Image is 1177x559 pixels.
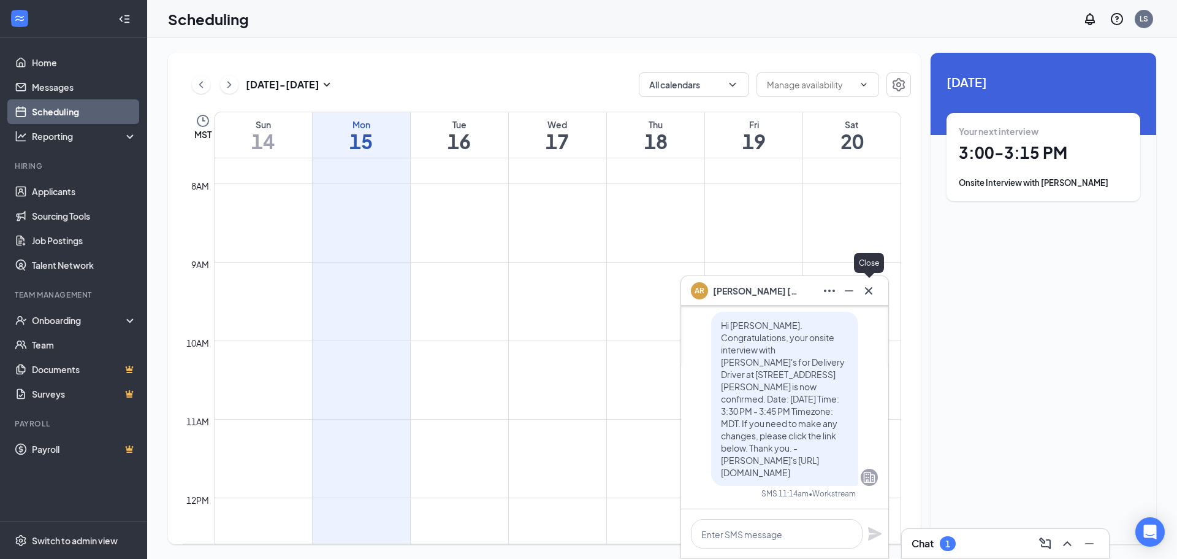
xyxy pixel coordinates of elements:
[32,314,126,326] div: Onboarding
[1140,13,1148,24] div: LS
[809,488,856,499] span: • Workstream
[1082,536,1097,551] svg: Minimize
[32,253,137,277] a: Talent Network
[822,283,837,298] svg: Ellipses
[15,314,27,326] svg: UserCheck
[411,131,508,152] h1: 16
[1038,536,1053,551] svg: ComposeMessage
[859,281,878,301] button: Cross
[215,131,312,152] h1: 14
[867,526,882,541] svg: Plane
[411,112,508,158] a: September 16, 2025
[705,131,802,152] h1: 19
[959,125,1128,137] div: Your next interview
[947,72,1140,91] span: [DATE]
[13,12,26,25] svg: WorkstreamLogo
[862,470,877,485] svg: Company
[32,382,137,406] a: SurveysCrown
[223,77,235,92] svg: ChevronRight
[705,118,802,131] div: Fri
[607,131,704,152] h1: 18
[313,131,410,152] h1: 15
[886,72,911,97] button: Settings
[761,488,809,499] div: SMS 11:14am
[189,179,211,193] div: 8am
[32,534,118,547] div: Switch to admin view
[607,112,704,158] a: September 18, 2025
[1060,536,1075,551] svg: ChevronUp
[509,131,606,152] h1: 17
[803,118,901,131] div: Sat
[945,539,950,549] div: 1
[192,75,210,94] button: ChevronLeft
[220,75,238,94] button: ChevronRight
[891,77,906,92] svg: Settings
[1083,12,1097,26] svg: Notifications
[118,13,131,25] svg: Collapse
[1135,517,1165,547] div: Open Intercom Messenger
[32,357,137,382] a: DocumentsCrown
[721,320,845,478] span: Hi [PERSON_NAME]. Congratulations, your onsite interview with [PERSON_NAME]'s for Delivery Driver...
[411,118,508,131] div: Tue
[861,283,876,298] svg: Cross
[313,112,410,158] a: September 15, 2025
[215,118,312,131] div: Sun
[313,118,410,131] div: Mon
[32,228,137,253] a: Job Postings
[705,112,802,158] a: September 19, 2025
[15,130,27,142] svg: Analysis
[842,283,856,298] svg: Minimize
[194,128,211,141] span: MST
[959,177,1128,189] div: Onsite Interview with [PERSON_NAME]
[15,290,134,300] div: Team Management
[726,79,739,91] svg: ChevronDown
[803,112,901,158] a: September 20, 2025
[189,258,211,271] div: 9am
[32,204,137,228] a: Sourcing Tools
[959,142,1128,163] h1: 3:00 - 3:15 PM
[803,131,901,152] h1: 20
[32,130,137,142] div: Reporting
[15,418,134,429] div: Payroll
[195,77,207,92] svg: ChevronLeft
[854,253,884,273] div: Close
[1080,534,1099,553] button: Minimize
[767,78,854,91] input: Manage availability
[15,534,27,547] svg: Settings
[1035,534,1055,553] button: ComposeMessage
[1057,534,1077,553] button: ChevronUp
[32,99,137,124] a: Scheduling
[184,415,211,428] div: 11am
[168,9,249,29] h1: Scheduling
[839,281,859,301] button: Minimize
[713,284,799,298] span: [PERSON_NAME] [PERSON_NAME]
[607,118,704,131] div: Thu
[639,72,749,97] button: All calendarsChevronDown
[15,161,134,171] div: Hiring
[184,493,211,507] div: 12pm
[509,112,606,158] a: September 17, 2025
[215,112,312,158] a: September 14, 2025
[859,80,869,90] svg: ChevronDown
[820,281,839,301] button: Ellipses
[32,179,137,204] a: Applicants
[32,50,137,75] a: Home
[319,77,334,92] svg: SmallChevronDown
[32,333,137,357] a: Team
[32,437,137,461] a: PayrollCrown
[196,114,210,128] svg: Clock
[912,537,934,550] h3: Chat
[184,336,211,350] div: 10am
[509,118,606,131] div: Wed
[246,78,319,91] h3: [DATE] - [DATE]
[1110,12,1124,26] svg: QuestionInfo
[32,75,137,99] a: Messages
